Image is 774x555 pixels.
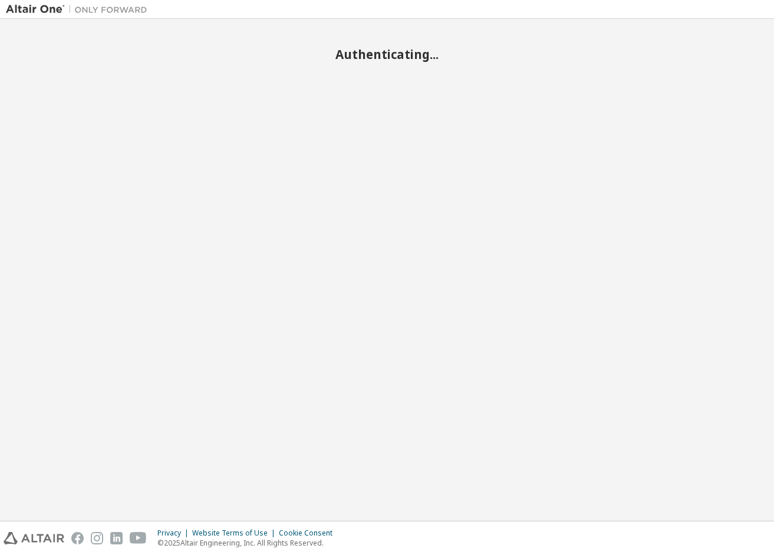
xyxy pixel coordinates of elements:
img: altair_logo.svg [4,532,64,544]
p: © 2025 Altair Engineering, Inc. All Rights Reserved. [157,538,340,548]
div: Cookie Consent [279,528,340,538]
h2: Authenticating... [6,47,768,62]
div: Website Terms of Use [192,528,279,538]
div: Privacy [157,528,192,538]
img: youtube.svg [130,532,147,544]
img: Altair One [6,4,153,15]
img: instagram.svg [91,532,103,544]
img: linkedin.svg [110,532,123,544]
img: facebook.svg [71,532,84,544]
